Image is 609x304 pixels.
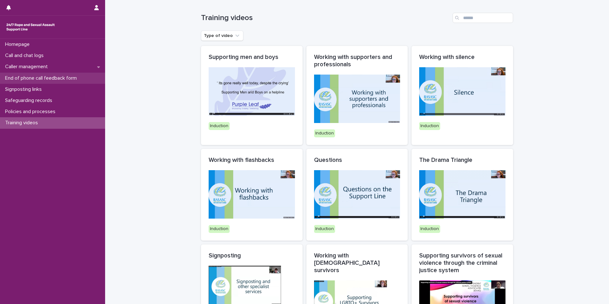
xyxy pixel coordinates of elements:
p: Call and chat logs [3,53,49,59]
img: Watch the video [314,75,400,123]
a: Working with supporters and professionalsWatch the videoInduction [306,46,408,145]
a: The Drama TriangleWatch the videoInduction [412,149,513,241]
img: rhQMoQhaT3yELyF149Cw [5,21,56,33]
p: Safeguarding records [3,98,57,104]
p: Training videos [3,120,43,126]
img: Watch the video [419,170,505,219]
p: Supporting men and boys [209,54,295,61]
img: Watch the video [209,67,295,116]
p: Working with silence [419,54,505,61]
p: Signposting [209,252,295,259]
a: QuestionsWatch the videoInduction [306,149,408,241]
p: The Drama Triangle [419,156,505,164]
img: Watch the video [419,67,505,116]
p: Homepage [3,41,35,47]
div: Induction [314,129,335,137]
p: End of phone call feedback form [3,75,82,81]
p: Signposting links [3,86,47,92]
h1: Training videos [201,13,450,23]
p: Policies and processes [3,109,61,115]
a: Working with flashbacksWatch the videoInduction [201,149,303,241]
button: Type of video [201,31,243,41]
p: Working with [DEMOGRAPHIC_DATA] survivors [314,252,400,274]
img: Watch the video [314,170,400,219]
p: Working with supporters and professionals [314,54,400,68]
div: Induction [314,225,335,233]
p: Questions [314,156,400,164]
div: Induction [419,122,440,130]
div: Induction [419,225,440,233]
input: Search [453,13,513,23]
p: Supporting survivors of sexual violence through the criminal justice system [419,252,505,274]
a: Supporting men and boysWatch the videoInduction [201,46,303,145]
div: Induction [209,122,230,130]
div: Induction [209,225,230,233]
p: Working with flashbacks [209,156,295,164]
a: Working with silenceWatch the videoInduction [412,46,513,145]
p: Caller management [3,64,53,70]
img: Watch the video [209,170,295,219]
